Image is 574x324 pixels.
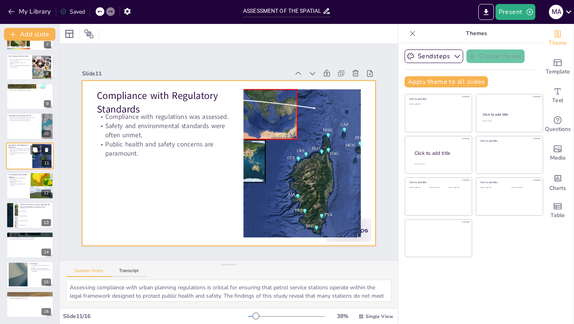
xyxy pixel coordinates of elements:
[8,144,30,148] p: Compliance with Regulatory Standards
[478,4,494,20] button: Export to PowerPoint
[552,96,563,105] span: Text
[99,108,232,140] p: Safety and environmental standards were often unmet.
[66,280,391,302] textarea: Assessing compliance with urban planning regulations is critical for ensuring that petrol service...
[44,41,51,48] div: 7
[63,28,76,40] div: Layout
[9,235,51,237] p: Stricter enforcement of zoning laws is recommended.
[542,24,574,53] div: Change the overall theme
[8,152,30,155] p: Public health and safety concerns are paramount.
[9,292,51,295] p: Thank You for Your Attention
[30,265,51,268] p: The spatial distribution reflects economic motives.
[6,142,54,170] div: 11
[20,225,53,225] span: Traffic congestion
[9,62,30,65] p: High concentrations impact traffic patterns.
[405,49,463,63] button: Sendsteps
[9,294,51,299] p: We appreciate your participation and hope this presentation has provided valuable insights into t...
[549,184,566,193] span: Charts
[549,4,563,20] button: M A
[9,237,51,238] p: Community engagement in urban planning is essential.
[409,97,466,101] div: Click to add title
[41,219,51,226] div: 13
[4,28,55,41] button: Add slide
[41,308,51,315] div: 16
[6,113,53,139] div: 10
[41,279,51,286] div: 15
[30,268,51,269] p: Regulatory gaps must be addressed.
[9,115,39,117] p: Community Perspectives on PSS
[9,238,51,240] p: GIS tools should be integrated for better regulation.
[429,187,447,189] div: Click to add text
[60,8,85,16] div: Saved
[91,55,298,84] div: Slide 11
[466,49,525,63] button: Create theme
[6,83,53,110] div: 9
[480,181,537,184] div: Click to add title
[44,100,51,107] div: 9
[6,232,53,258] div: 14
[30,263,51,265] p: Conclusion
[9,65,30,67] p: Environmental quality is affected by petrol station locations.
[550,211,565,220] span: Table
[415,150,466,156] div: Click to add title
[415,163,465,165] div: Click to add body
[84,29,94,39] span: Position
[366,313,393,320] span: Single View
[9,88,51,90] p: Buffer analysis identified proximity impacts.
[9,55,30,57] p: Key Findings from the Study
[409,187,427,189] div: Click to add text
[6,172,53,199] div: 12
[6,54,53,80] div: 8
[542,81,574,110] div: Add text boxes
[9,85,51,87] p: Spatial Analysis using GIS
[548,39,567,47] span: Theme
[542,139,574,168] div: Add images, graphics, shapes or video
[9,90,51,91] p: Overlay analysis visualized clustering patterns.
[542,168,574,196] div: Add charts and graphs
[549,5,563,19] div: M A
[9,180,28,183] p: Residents reported noise disturbances.
[97,126,230,158] p: Public health and safety concerns are paramount.
[41,130,51,137] div: 10
[542,196,574,225] div: Add a table
[6,202,53,229] div: 13
[405,76,488,87] button: Apply theme to all slides
[42,145,51,154] button: Delete Slide
[101,99,233,121] p: Compliance with regulations was assessed.
[9,119,39,121] p: Environmental impacts are a major concern.
[495,4,535,20] button: Present
[480,139,537,142] div: Click to add title
[9,174,28,178] p: Environmental and Health Impacts
[480,187,505,189] div: Click to add text
[30,145,40,154] button: Duplicate Slide
[546,67,570,76] span: Template
[8,149,30,152] p: Safety and environmental standards were often unmet.
[550,154,566,162] span: Media
[111,268,147,277] button: Transcript
[448,187,466,189] div: Click to add text
[9,233,51,235] p: Recommendations for Urban Planning
[333,312,352,320] div: 38 %
[542,53,574,81] div: Add ready made slides
[20,211,53,211] span: Economic viability
[63,312,248,320] div: Slide 11 / 16
[9,59,30,61] p: Significant disparities were found in petrol station distribution.
[545,125,571,134] span: Questions
[511,187,537,189] div: Click to add text
[101,75,236,117] p: Compliance with Regulatory Standards
[9,117,39,118] p: Residents have varying perceptions of petrol stations.
[6,261,53,288] div: 15
[20,215,53,216] span: Environmental impact
[482,120,535,122] div: Click to add text
[8,148,30,149] p: Compliance with regulations was assessed.
[41,249,51,256] div: 14
[9,184,28,186] p: Concerns about fire hazards are prevalent.
[9,87,51,89] p: GIS techniques were employed for spatial evaluation.
[42,160,51,167] div: 11
[66,268,111,277] button: Speaker Notes
[9,118,39,120] p: Safety concerns were frequently mentioned.
[41,190,51,197] div: 12
[483,112,536,117] div: Click to add title
[409,181,466,184] div: Click to add title
[9,178,28,180] p: Air pollution has increased due to petrol stations.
